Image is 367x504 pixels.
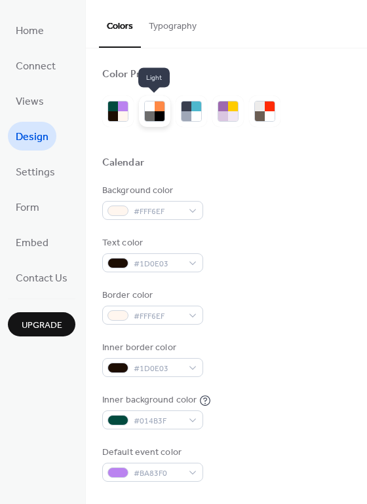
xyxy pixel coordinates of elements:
[134,467,182,480] span: #BA83F0
[102,156,144,170] div: Calendar
[8,86,52,115] a: Views
[8,263,75,292] a: Contact Us
[102,341,201,355] div: Inner border color
[16,92,44,113] span: Views
[134,414,182,428] span: #014B3F
[134,257,182,271] span: #1D0E03
[8,122,56,151] a: Design
[16,233,48,254] span: Embed
[102,68,165,82] div: Color Presets
[16,268,68,289] span: Contact Us
[134,362,182,376] span: #1D0E03
[102,236,201,250] div: Text color
[8,51,64,80] a: Connect
[102,289,201,302] div: Border color
[16,56,56,77] span: Connect
[102,393,197,407] div: Inner background color
[16,162,55,183] span: Settings
[8,192,47,221] a: Form
[8,312,75,336] button: Upgrade
[102,446,201,459] div: Default event color
[8,16,52,45] a: Home
[134,205,182,219] span: #FFF6EF
[16,21,44,42] span: Home
[8,228,56,257] a: Embed
[138,67,170,87] span: Light
[16,198,39,219] span: Form
[16,127,48,148] span: Design
[22,319,62,333] span: Upgrade
[134,310,182,323] span: #FFF6EF
[102,184,201,198] div: Background color
[8,157,63,186] a: Settings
